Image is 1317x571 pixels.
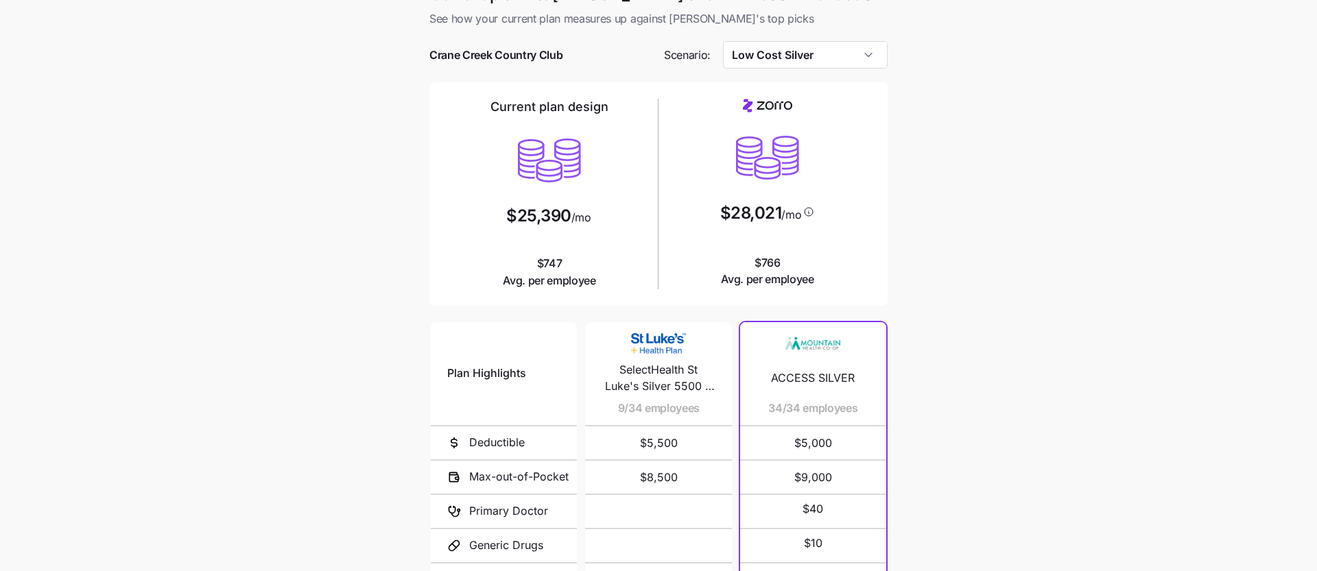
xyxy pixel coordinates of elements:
[429,47,562,64] span: Crane Creek Country Club
[602,361,715,396] span: SelectHealth St Luke's Silver 5500 + HRA
[803,500,823,518] span: $40
[469,468,569,485] span: Max-out-of-Pocket
[631,330,686,356] img: Carrier
[503,272,596,289] span: Avg. per employee
[781,209,801,220] span: /mo
[469,502,548,520] span: Primary Doctor
[429,10,888,27] span: See how your current plan measures up against [PERSON_NAME]'s top picks
[602,426,715,459] span: $5,500
[768,400,857,417] span: 34/34 employees
[721,254,814,289] span: $766
[757,461,870,494] span: $9,000
[602,461,715,494] span: $8,500
[447,365,526,382] span: Plan Highlights
[490,99,608,115] h2: Current plan design
[804,535,822,552] span: $10
[618,400,700,417] span: 9/34 employees
[771,369,855,387] span: ACCESS SILVER
[757,426,870,459] span: $5,000
[503,255,596,289] span: $747
[785,330,840,356] img: Carrier
[571,212,591,223] span: /mo
[506,208,571,224] span: $25,390
[664,47,711,64] span: Scenario:
[469,537,543,554] span: Generic Drugs
[720,205,782,221] span: $28,021
[469,434,525,451] span: Deductible
[721,271,814,288] span: Avg. per employee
